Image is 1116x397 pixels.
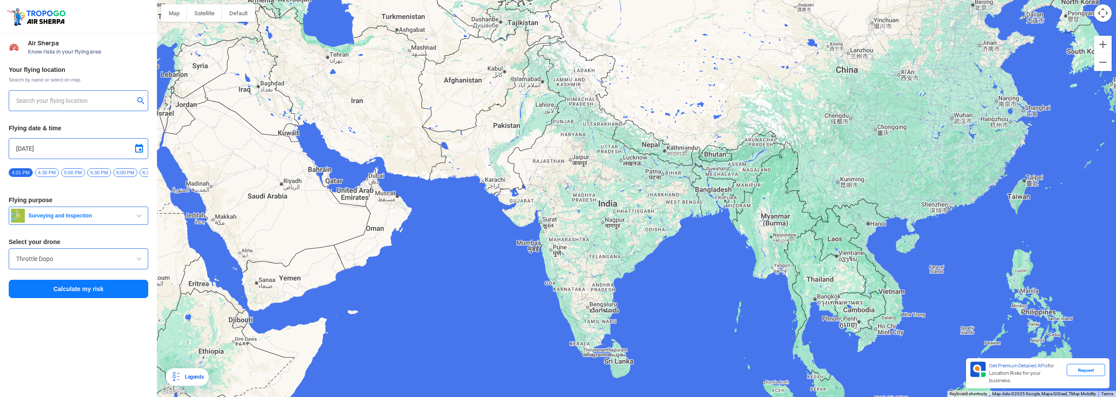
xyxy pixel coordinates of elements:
[171,372,181,382] img: Legends
[1094,36,1112,53] button: Zoom in
[9,280,148,298] button: Calculate my risk
[7,7,68,27] img: ic_tgdronemaps.svg
[1094,4,1112,22] button: Map camera controls
[1101,391,1113,396] a: Terms
[9,42,19,52] img: Risk Scores
[16,95,134,106] input: Search your flying location
[11,209,25,223] img: survey.png
[9,207,148,225] button: Surveying and Inspection
[25,212,134,219] span: Surveying and Inspection
[9,67,148,73] h3: Your flying location
[989,363,1048,369] span: Get Premium Detailed APIs
[16,254,141,264] input: Search by name or Brand
[9,76,148,83] span: Search by name or select on map
[181,372,204,382] div: Legends
[9,168,33,177] span: 4:01 PM
[9,239,148,245] h3: Select your drone
[16,143,141,154] input: Select Date
[9,197,148,203] h3: Flying purpose
[61,168,85,177] span: 5:00 PM
[161,4,187,22] button: Show street map
[159,386,188,397] img: Google
[949,391,987,397] button: Keyboard shortcuts
[35,168,59,177] span: 4:30 PM
[1094,54,1112,71] button: Zoom out
[187,4,222,22] button: Show satellite imagery
[87,168,111,177] span: 5:30 PM
[9,125,148,131] h3: Flying date & time
[139,168,163,177] span: 6:30 PM
[113,168,137,177] span: 6:00 PM
[992,391,1096,396] span: Map data ©2025 Google, Mapa GISrael, TMap Mobility
[1067,364,1105,376] div: Request
[159,386,188,397] a: Open this area in Google Maps (opens a new window)
[28,40,148,47] span: Air Sherpa
[28,48,148,55] span: Know risks in your flying area
[986,362,1067,385] div: for Location Risks for your business.
[970,362,986,377] img: Premium APIs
